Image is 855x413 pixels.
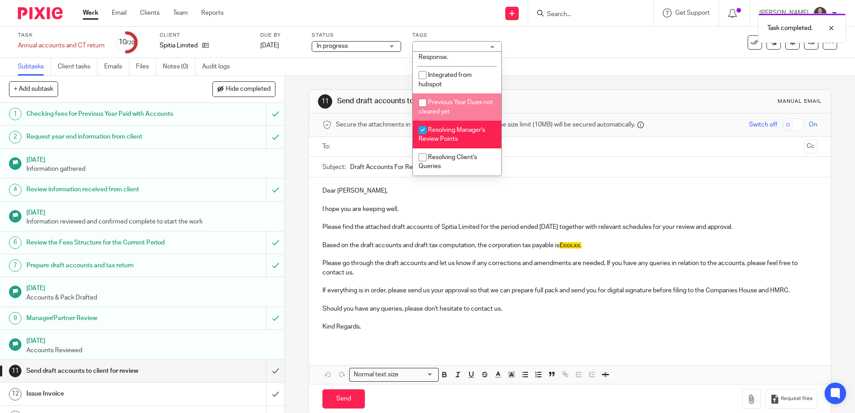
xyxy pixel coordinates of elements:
div: 10 [119,37,135,47]
p: Task completed. [767,24,813,33]
h1: Prepare draft accounts and tax return [26,259,180,272]
h1: [DATE] [26,282,276,293]
a: Audit logs [202,58,237,76]
p: Please find the attached draft accounts of Spitia Limited for the period ended [DATE] together wi... [322,223,817,232]
h1: Checking fees for Previous Year Paid with Accounts [26,107,180,121]
h1: [DATE] [26,334,276,346]
p: If everything is in order, please send us your approval so that we can prepare full pack and send... [322,286,817,295]
a: Notes (0) [163,58,195,76]
span: Hide completed [226,86,271,93]
span: Resolving Manager's Review Points [419,127,485,143]
div: 9 [9,312,21,324]
p: Information gathered [26,164,276,173]
span: [DATE] [260,42,279,49]
span: Request files [781,395,813,402]
div: 2 [9,131,21,143]
p: Dear [PERSON_NAME], [322,186,817,195]
label: Subject: [322,163,346,172]
p: Accounts Reviewed [26,346,276,355]
a: Clients [140,8,160,17]
button: Request files [766,389,817,409]
p: I hope you are keeping well. [322,205,817,214]
small: /20 [127,40,135,45]
span: Resolving Client's Queries [419,154,477,170]
h1: Request year end information from client [26,130,180,143]
div: 11 [9,365,21,377]
a: Work [83,8,98,17]
input: Search for option [401,370,433,379]
span: Integrated from hubspot [419,72,472,88]
img: My%20Photo.jpg [813,6,827,21]
h1: Review the Fees Structure for the Current Period [26,236,180,249]
a: Reports [201,8,224,17]
span: Secure the attachments in this message. Files exceeding the size limit (10MB) will be secured aut... [336,120,635,129]
label: Status [312,32,401,39]
div: Annual accounts and CT return [18,41,105,50]
input: Send [322,389,365,409]
button: Cc [804,140,817,153]
div: 4 [9,184,21,196]
p: Please go through the draft accounts and let us know if any corrections and amendments are needed... [322,259,817,277]
p: Information reviewed and confirmed complete to start the work [26,217,276,226]
div: 7 [9,259,21,272]
span: Switch off [749,120,777,129]
span: Previous Year Dues not cleared yet [419,99,493,115]
h1: Manager/Partner Review [26,312,180,325]
span: On [809,120,817,129]
div: 6 [9,236,21,249]
span: Waiting for Client's Response. [419,45,480,60]
label: Client [160,32,249,39]
h1: [DATE] [26,206,276,217]
h1: Issue Invoice [26,387,180,400]
p: Should you have any queries, please don't hesitate to contact us. [322,304,817,313]
a: Files [136,58,156,76]
a: Team [173,8,188,17]
label: Due by [260,32,301,39]
a: Emails [104,58,129,76]
p: Based on the draft accounts and draft tax computation, the corporation tax payable is [322,241,817,250]
h1: [DATE] [26,153,276,164]
p: Accounts & Pack Drafted [26,293,276,302]
button: + Add subtask [9,81,58,97]
img: Pixie [18,7,63,19]
div: Manual email [778,98,822,105]
div: 1 [9,108,21,120]
h1: Send draft accounts to client for review [337,97,589,106]
span: In progress [317,43,348,49]
a: Email [112,8,127,17]
p: Spitia Limited [160,41,198,50]
div: 12 [9,388,21,400]
span: Normal text size [351,370,400,379]
h1: Review information received from client [26,183,180,196]
p: Kind Regards, [322,322,817,331]
label: To: [322,142,332,151]
a: Client tasks [58,58,97,76]
div: Search for option [349,368,439,382]
h1: Send draft accounts to client for review [26,364,180,378]
span: £xxx.xx. [559,242,581,249]
div: 11 [318,94,332,109]
button: Hide completed [212,81,275,97]
label: Tags [412,32,502,39]
label: Task [18,32,105,39]
a: Subtasks [18,58,51,76]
